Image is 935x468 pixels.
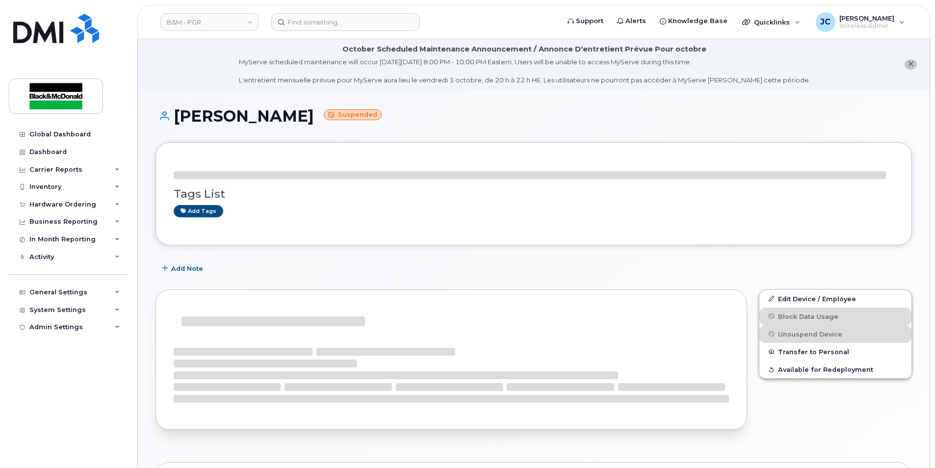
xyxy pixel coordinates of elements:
[174,188,894,200] h3: Tags List
[759,343,911,361] button: Transfer to Personal
[171,264,203,273] span: Add Note
[239,57,810,85] div: MyServe scheduled maintenance will occur [DATE][DATE] 8:00 PM - 10:00 PM Eastern. Users will be u...
[759,361,911,378] button: Available for Redeployment
[759,308,911,325] button: Block Data Usage
[778,366,873,373] span: Available for Redeployment
[778,330,842,338] span: Unsuspend Device
[759,290,911,308] a: Edit Device / Employee
[759,325,911,343] button: Unsuspend Device
[156,107,912,125] h1: [PERSON_NAME]
[174,205,223,217] a: Add tags
[156,260,211,278] button: Add Note
[905,59,917,70] button: close notification
[342,44,706,54] div: October Scheduled Maintenance Announcement / Annonce D'entretient Prévue Pour octobre
[324,109,382,121] small: Suspended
